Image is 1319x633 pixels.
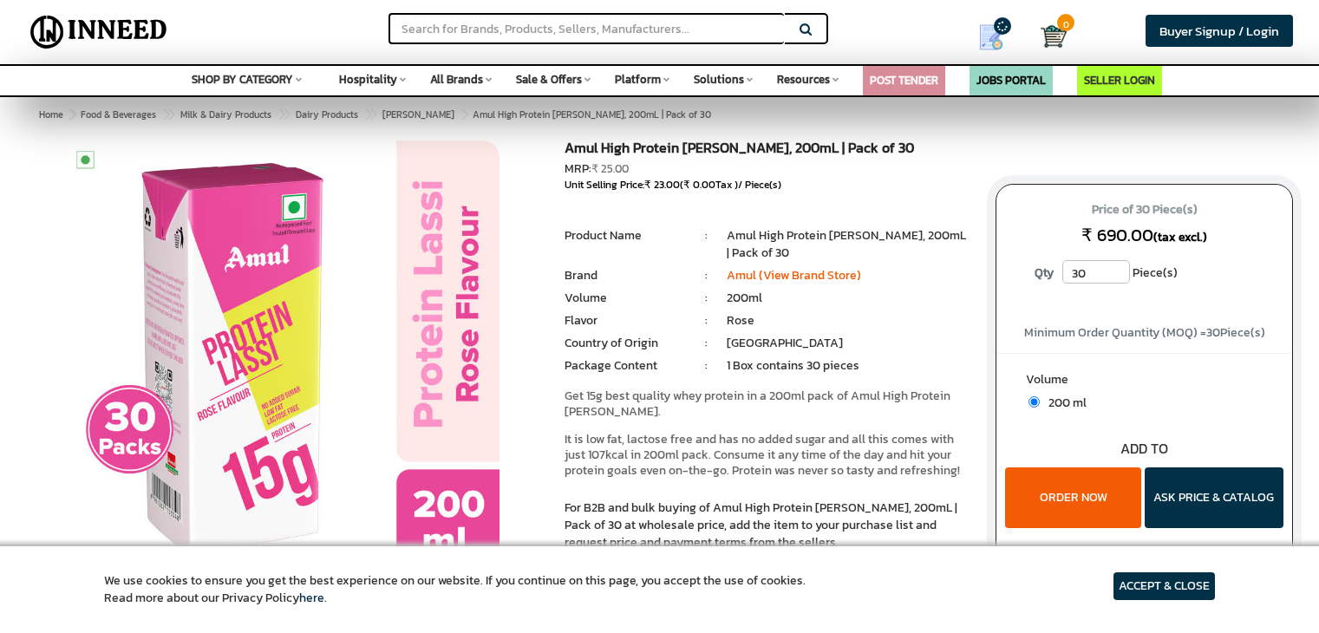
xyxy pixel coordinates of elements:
span: / Piece(s) [738,177,781,193]
span: > [162,104,171,125]
img: Inneed.Market [23,10,174,54]
a: Dairy Products [292,104,362,125]
li: Flavor [565,312,686,330]
a: POST TENDER [870,72,938,88]
div: MRP: [565,160,970,178]
span: (tax excl.) [1153,228,1207,246]
a: here [299,589,324,607]
p: It is low fat, lactose free and has no added sugar and all this comes with just 107kcal in 200ml ... [565,432,970,479]
li: 200ml [727,290,970,307]
span: ₹ 0.00 [683,177,715,193]
span: 0 [1057,14,1074,31]
label: Volume [1026,371,1263,393]
li: : [686,227,727,245]
span: Solutions [694,71,744,88]
span: Sale & Offers [516,71,582,88]
span: 30 [1206,323,1220,342]
a: Food & Beverages [77,104,160,125]
p: For B2B and bulk buying of Amul High Protein [PERSON_NAME], 200mL | Pack of 30 at wholesale price... [565,499,970,551]
span: Food & Beverages [81,108,156,121]
span: > [278,104,286,125]
li: Product Name [565,227,686,245]
a: Amul (View Brand Store) [727,266,861,284]
span: ₹ 23.00 [644,177,680,193]
a: JOBS PORTAL [976,72,1046,88]
div: ADD TO [996,439,1292,459]
li: : [686,335,727,352]
span: > [364,104,373,125]
span: Buyer Signup / Login [1159,21,1279,41]
span: Dairy Products [296,108,358,121]
a: my Quotes [955,17,1041,57]
h1: Amul High Protein [PERSON_NAME], 200mL | Pack of 30 [565,140,970,160]
label: Qty [1026,260,1062,286]
span: 200 ml [1040,394,1087,412]
li: Country of Origin [565,335,686,352]
span: > [69,108,75,121]
p: Get 15g best quality whey protein in a 200ml pack of Amul High Protein [PERSON_NAME]. [565,388,970,420]
li: Rose [727,312,970,330]
a: Cart 0 [1041,17,1054,55]
span: Milk & Dairy Products [180,108,271,121]
img: Amul High Protein Rose Lassi, 200mL [66,140,500,574]
span: ₹ 690.00 [1081,222,1153,248]
img: Cart [1041,23,1067,49]
div: Unit Selling Price: ( Tax ) [565,178,970,193]
img: Show My Quotes [978,24,1004,50]
a: SELLER LOGIN [1084,72,1155,88]
article: We use cookies to ensure you get the best experience on our website. If you continue on this page... [104,572,806,607]
span: Resources [777,71,830,88]
input: Search for Brands, Products, Sellers, Manufacturers... [389,13,784,44]
a: Home [36,104,67,125]
span: ₹ 25.00 [591,160,629,177]
a: [PERSON_NAME] [379,104,458,125]
li: 1 Box contains 30 pieces [727,357,970,375]
span: All Brands [430,71,483,88]
span: > [460,104,469,125]
li: Package Content [565,357,686,375]
a: Milk & Dairy Products [177,104,275,125]
span: SHOP BY CATEGORY [192,71,293,88]
a: Buyer Signup / Login [1146,15,1293,47]
span: Hospitality [339,71,397,88]
button: ORDER NOW [1005,467,1141,528]
span: [PERSON_NAME] [382,108,454,121]
li: : [686,357,727,375]
li: Amul High Protein [PERSON_NAME], 200mL | Pack of 30 [727,227,970,262]
span: Amul High Protein [PERSON_NAME], 200mL | Pack of 30 [77,108,711,121]
span: Piece(s) [1133,260,1178,286]
span: Minimum Order Quantity (MOQ) = Piece(s) [1024,323,1265,342]
button: ASK PRICE & CATALOG [1145,467,1283,528]
li: [GEOGRAPHIC_DATA] [727,335,970,352]
li: Brand [565,267,686,284]
li: : [686,267,727,284]
li: : [686,290,727,307]
li: : [686,312,727,330]
article: ACCEPT & CLOSE [1113,572,1215,600]
span: Platform [615,71,661,88]
span: Price of 30 Piece(s) [1013,196,1276,224]
li: Volume [565,290,686,307]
